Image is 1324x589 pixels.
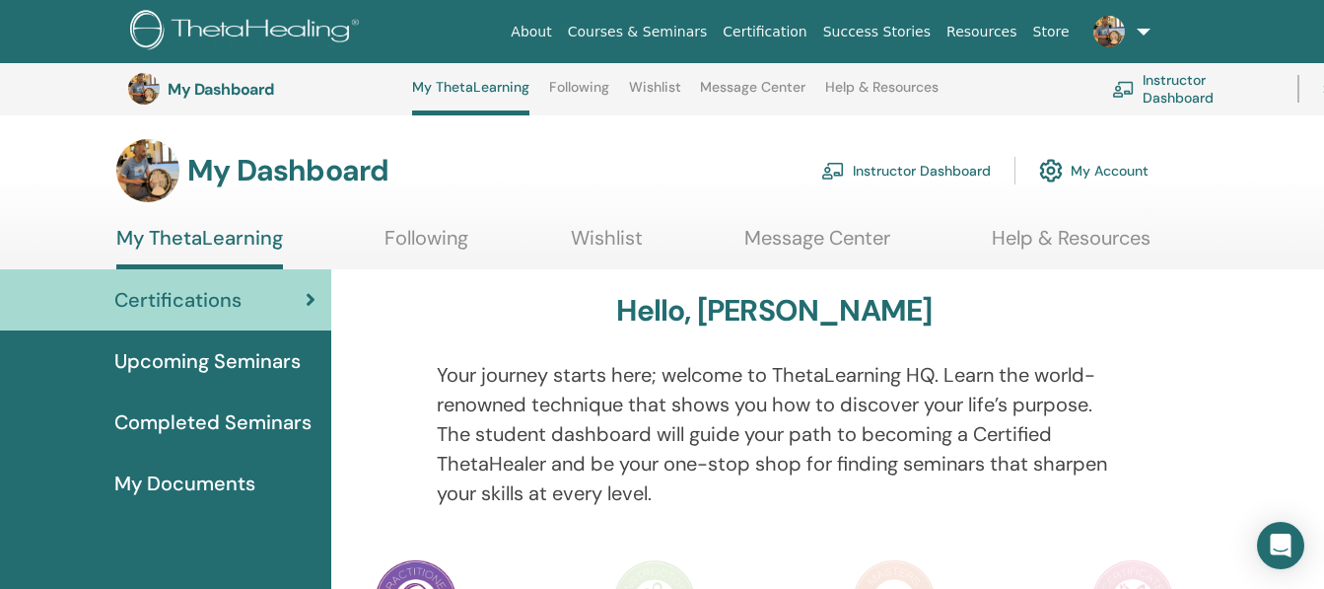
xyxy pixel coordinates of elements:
img: cog.svg [1039,154,1063,187]
a: Wishlist [629,79,681,110]
a: My Account [1039,149,1149,192]
a: Following [384,226,468,264]
div: Open Intercom Messenger [1257,522,1304,569]
a: About [503,14,559,50]
span: Completed Seminars [114,407,312,437]
a: Help & Resources [825,79,939,110]
img: default.jpg [116,139,179,202]
img: chalkboard-teacher.svg [1112,81,1135,98]
a: Certification [715,14,814,50]
img: logo.png [130,10,366,54]
a: Courses & Seminars [560,14,716,50]
a: Instructor Dashboard [1112,67,1274,110]
h3: My Dashboard [187,153,388,188]
a: Message Center [744,226,890,264]
span: Certifications [114,285,242,315]
a: Wishlist [571,226,643,264]
a: Success Stories [815,14,939,50]
img: default.jpg [128,73,160,105]
a: Store [1025,14,1078,50]
h3: Hello, [PERSON_NAME] [616,293,932,329]
span: My Documents [114,469,255,498]
img: default.jpg [1093,16,1125,47]
p: Your journey starts here; welcome to ThetaLearning HQ. Learn the world-renowned technique that sh... [437,360,1111,508]
a: My ThetaLearning [412,79,529,115]
a: Message Center [700,79,805,110]
span: Upcoming Seminars [114,346,301,376]
img: chalkboard-teacher.svg [821,162,845,180]
a: My ThetaLearning [116,226,283,269]
a: Help & Resources [992,226,1150,264]
a: Following [549,79,609,110]
h3: My Dashboard [168,80,365,99]
a: Resources [939,14,1025,50]
a: Instructor Dashboard [821,149,991,192]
